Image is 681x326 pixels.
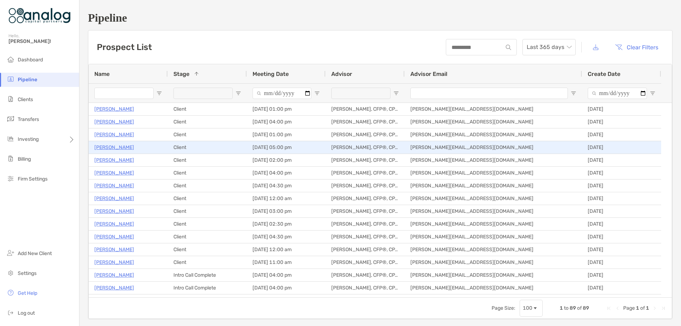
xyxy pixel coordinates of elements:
img: investing icon [6,134,15,143]
div: [PERSON_NAME][EMAIL_ADDRESS][DOMAIN_NAME] [405,179,582,192]
a: [PERSON_NAME] [94,220,134,228]
div: [DATE] [582,128,661,141]
div: Client [168,205,247,217]
a: [PERSON_NAME] [94,207,134,216]
div: [PERSON_NAME][EMAIL_ADDRESS][DOMAIN_NAME] [405,141,582,154]
a: [PERSON_NAME] [94,117,134,126]
div: [PERSON_NAME], CFP®, CPA/PFS, CDFA [326,167,405,179]
span: Get Help [18,290,37,296]
div: [DATE] 05:00 pm [247,141,326,154]
div: Client [168,141,247,154]
img: clients icon [6,95,15,103]
div: [DATE] 03:00 pm [247,205,326,217]
div: [PERSON_NAME], CFP®, CPA/PFS, CDFA [326,179,405,192]
div: [DATE] 02:30 pm [247,218,326,230]
button: Open Filter Menu [314,90,320,96]
span: Advisor [331,71,352,77]
span: Last 365 days [527,39,571,55]
span: [PERSON_NAME]! [9,38,75,44]
div: [PERSON_NAME][EMAIL_ADDRESS][DOMAIN_NAME] [405,282,582,294]
span: Page [623,305,635,311]
a: [PERSON_NAME] [94,245,134,254]
img: Zoe Logo [9,3,71,28]
h3: Prospect List [97,42,152,52]
span: Create Date [588,71,620,77]
div: Client [168,231,247,243]
div: [DATE] [582,141,661,154]
span: of [577,305,582,311]
div: [PERSON_NAME][EMAIL_ADDRESS][DOMAIN_NAME] [405,256,582,269]
p: [PERSON_NAME] [94,156,134,165]
img: input icon [506,45,511,50]
div: [PERSON_NAME], CFP®, CPA/PFS, CDFA [326,141,405,154]
div: [PERSON_NAME], CFP®, CPA/PFS, CDFA [326,231,405,243]
a: [PERSON_NAME] [94,194,134,203]
div: Client [168,243,247,256]
img: get-help icon [6,288,15,297]
div: [PERSON_NAME][EMAIL_ADDRESS][DOMAIN_NAME] [405,231,582,243]
div: [DATE] [582,205,661,217]
div: [DATE] [582,154,661,166]
div: Page Size: [492,305,515,311]
div: [DATE] [582,294,661,307]
a: [PERSON_NAME] [94,168,134,177]
img: add_new_client icon [6,249,15,257]
p: [PERSON_NAME] [94,181,134,190]
input: Name Filter Input [94,88,154,99]
span: 89 [583,305,589,311]
div: Client [168,256,247,269]
div: Client [168,179,247,192]
a: [PERSON_NAME] [94,296,134,305]
div: [PERSON_NAME], CFP®, CPA/PFS, CDFA [326,128,405,141]
div: [DATE] 04:30 pm [247,231,326,243]
a: [PERSON_NAME] [94,143,134,152]
span: 1 [560,305,563,311]
div: Next Page [652,305,658,311]
span: of [640,305,645,311]
div: [DATE] [582,231,661,243]
h1: Pipeline [88,11,672,24]
div: [DATE] [582,167,661,179]
img: transfers icon [6,115,15,123]
a: [PERSON_NAME] [94,105,134,114]
div: [DATE] 01:00 pm [247,128,326,141]
a: [PERSON_NAME] [94,258,134,267]
span: Settings [18,270,37,276]
span: Stage [173,71,189,77]
span: Name [94,71,110,77]
button: Open Filter Menu [236,90,241,96]
div: [DATE] [582,192,661,205]
span: 1 [636,305,639,311]
img: pipeline icon [6,75,15,83]
div: [PERSON_NAME], CFP®, CPA/PFS, CDFA [326,154,405,166]
div: [PERSON_NAME], CFP®, CPA/PFS, CDFA [326,205,405,217]
img: firm-settings icon [6,174,15,183]
div: First Page [606,305,612,311]
div: Client [168,192,247,205]
img: dashboard icon [6,55,15,63]
div: [PERSON_NAME][EMAIL_ADDRESS][DOMAIN_NAME] [405,167,582,179]
div: [DATE] 02:00 pm [247,154,326,166]
button: Open Filter Menu [650,90,655,96]
img: logout icon [6,308,15,317]
a: [PERSON_NAME] [94,283,134,292]
div: [PERSON_NAME][EMAIL_ADDRESS][DOMAIN_NAME] [405,116,582,128]
img: billing icon [6,154,15,163]
p: [PERSON_NAME] [94,271,134,280]
div: [PERSON_NAME][EMAIL_ADDRESS][DOMAIN_NAME] [405,218,582,230]
div: [DATE] [582,243,661,256]
span: Firm Settings [18,176,48,182]
p: [PERSON_NAME] [94,130,134,139]
div: Client [168,154,247,166]
div: [PERSON_NAME], CFP®, CPA/PFS, CDFA [326,218,405,230]
div: [PERSON_NAME][EMAIL_ADDRESS][DOMAIN_NAME] [405,243,582,256]
div: [PERSON_NAME], CFP®, CPA/PFS, CDFA [326,243,405,256]
div: [PERSON_NAME][EMAIL_ADDRESS][DOMAIN_NAME] [405,192,582,205]
div: [PERSON_NAME], CFP®, CPA/PFS, CDFA [326,103,405,115]
input: Meeting Date Filter Input [253,88,311,99]
div: [PERSON_NAME], CFP®, CPA/PFS, CDFA [326,192,405,205]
